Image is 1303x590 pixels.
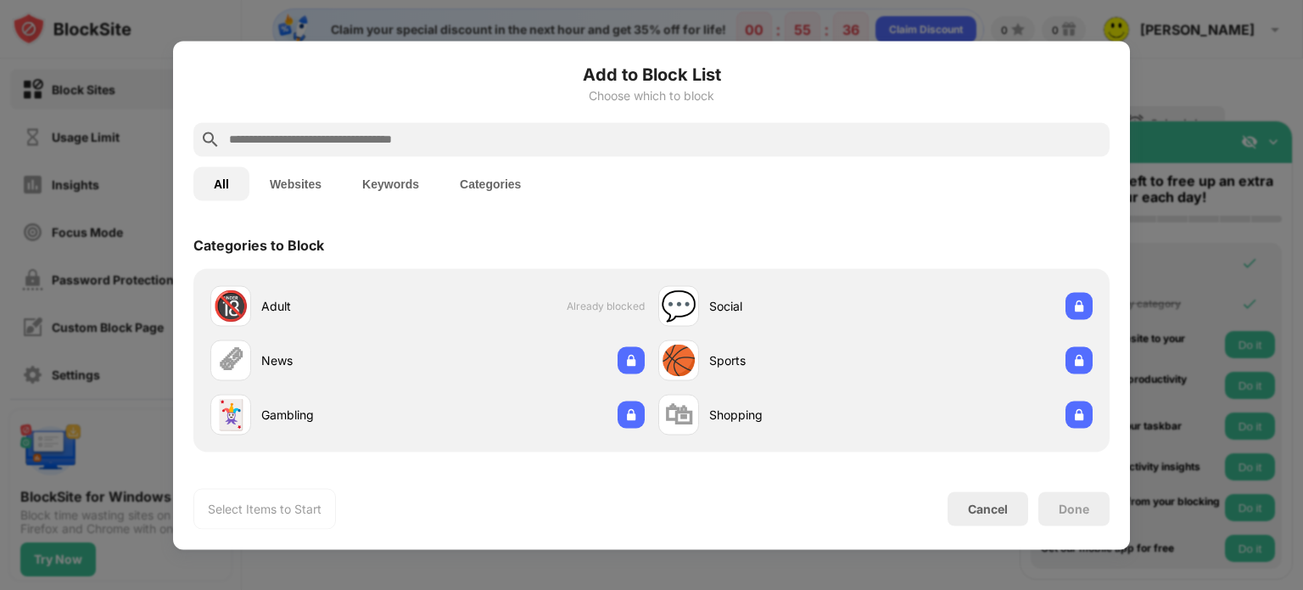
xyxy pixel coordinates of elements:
[193,61,1110,87] h6: Add to Block List
[261,406,428,424] div: Gambling
[193,166,249,200] button: All
[213,397,249,432] div: 🃏
[200,129,221,149] img: search.svg
[249,166,342,200] button: Websites
[709,351,875,369] div: Sports
[261,351,428,369] div: News
[216,343,245,378] div: 🗞
[261,297,428,315] div: Adult
[439,166,541,200] button: Categories
[193,88,1110,102] div: Choose which to block
[664,397,693,432] div: 🛍
[661,343,696,378] div: 🏀
[213,289,249,323] div: 🔞
[709,406,875,424] div: Shopping
[968,502,1008,516] div: Cancel
[193,236,324,253] div: Categories to Block
[709,297,875,315] div: Social
[1059,502,1089,515] div: Done
[342,166,439,200] button: Keywords
[661,289,696,323] div: 💬
[208,500,322,517] div: Select Items to Start
[567,300,645,312] span: Already blocked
